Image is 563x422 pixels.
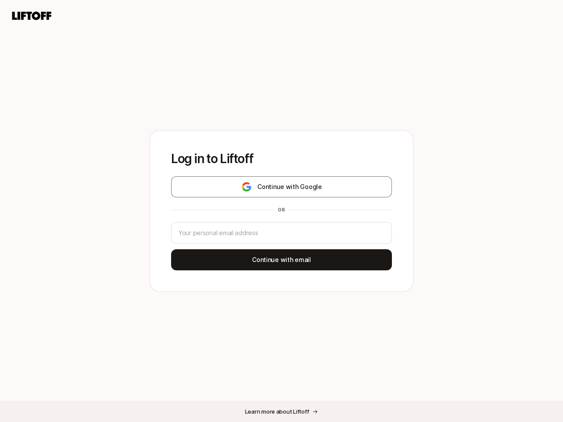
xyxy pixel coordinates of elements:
[171,152,392,166] p: Log in to Liftoff
[171,176,392,197] button: Continue with Google
[274,206,289,213] div: or
[179,228,384,238] input: Your personal email address
[171,249,392,270] button: Continue with email
[241,182,252,192] img: google-logo
[238,404,325,419] button: Learn more about Liftoff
